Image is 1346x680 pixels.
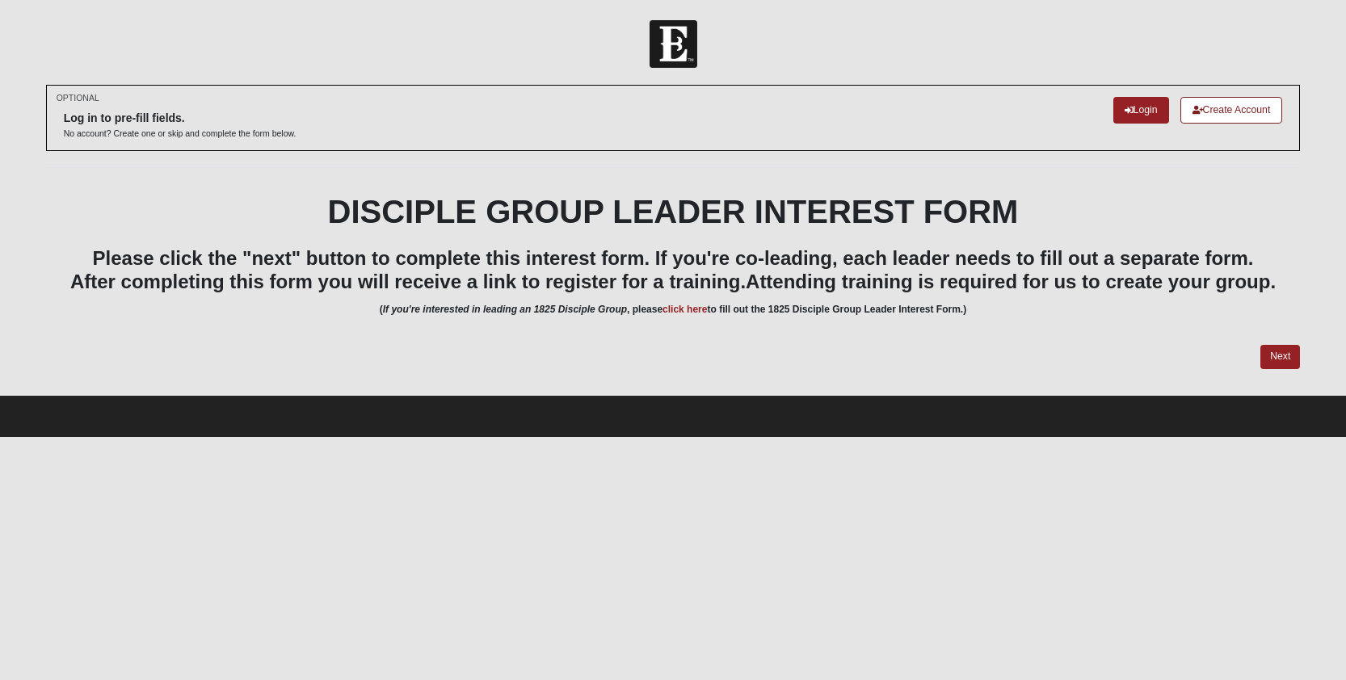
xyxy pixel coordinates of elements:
[1180,97,1283,124] a: Create Account
[328,194,1019,229] b: DISCIPLE GROUP LEADER INTEREST FORM
[383,304,627,315] i: If you're interested in leading an 1825 Disciple Group
[650,20,697,68] img: Church of Eleven22 Logo
[1113,97,1169,124] a: Login
[1260,345,1300,368] a: Next
[57,92,99,104] small: OPTIONAL
[746,271,1276,292] span: Attending training is required for us to create your group.
[64,111,297,125] h6: Log in to pre-fill fields.
[64,128,297,140] p: No account? Create one or skip and complete the form below.
[46,247,1301,294] h3: Please click the "next" button to complete this interest form. If you're co-leading, each leader ...
[662,304,707,315] a: click here
[46,304,1301,315] h6: ( , please to fill out the 1825 Disciple Group Leader Interest Form.)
